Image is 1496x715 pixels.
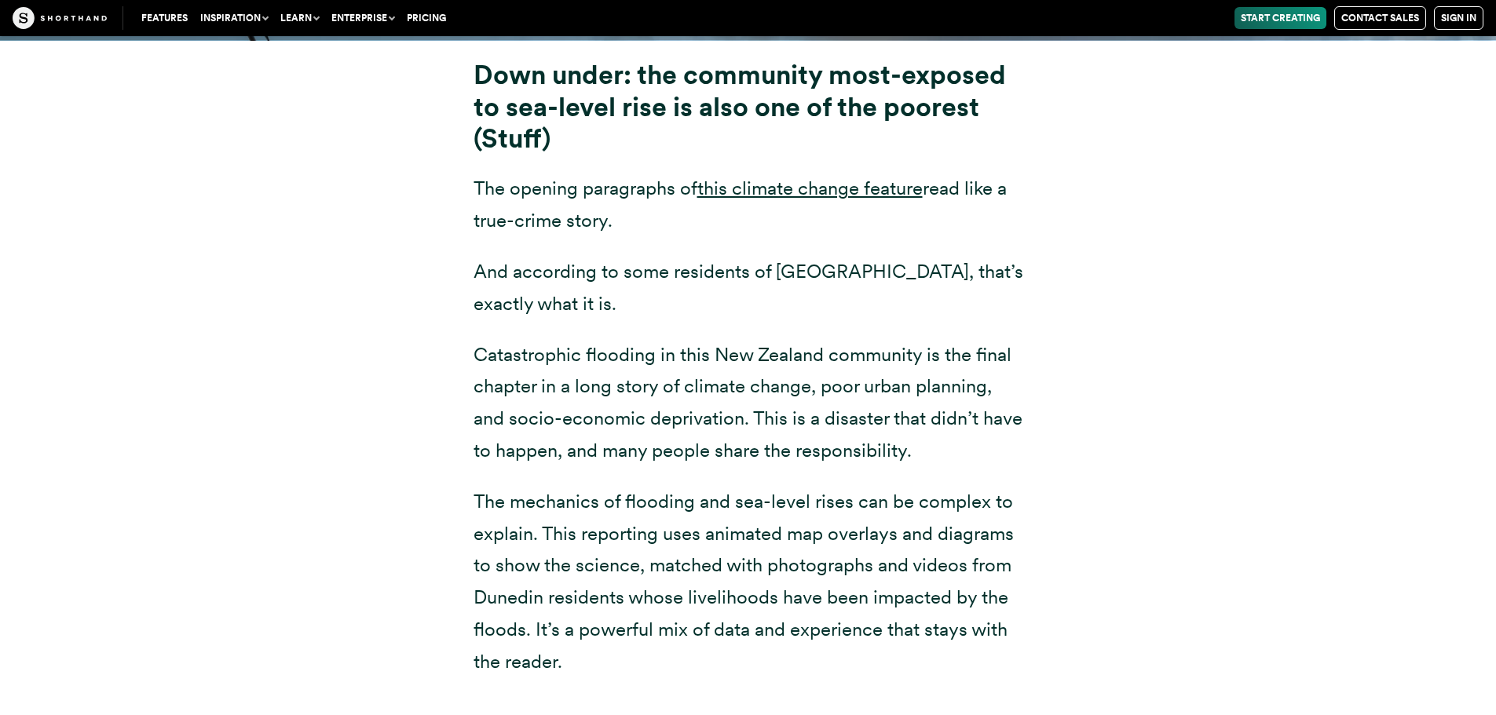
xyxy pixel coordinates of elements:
p: Catastrophic flooding in this New Zealand community is the final chapter in a long story of clima... [474,339,1023,467]
img: The Craft [13,7,107,29]
a: Features [135,7,194,29]
p: And according to some residents of [GEOGRAPHIC_DATA], that’s exactly what it is. [474,256,1023,320]
button: Inspiration [194,7,274,29]
p: The mechanics of flooding and sea-level rises can be complex to explain. This reporting uses anim... [474,486,1023,678]
p: The opening paragraphs of read like a true-crime story. [474,173,1023,237]
a: this climate change feature [697,177,923,199]
button: Enterprise [325,7,401,29]
button: Learn [274,7,325,29]
a: Pricing [401,7,452,29]
a: Start Creating [1234,7,1326,29]
a: Contact Sales [1334,6,1426,30]
a: Sign in [1434,6,1483,30]
strong: Down under: the community most-exposed to sea-level rise is also one of the poorest (Stuff) [474,59,1006,154]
